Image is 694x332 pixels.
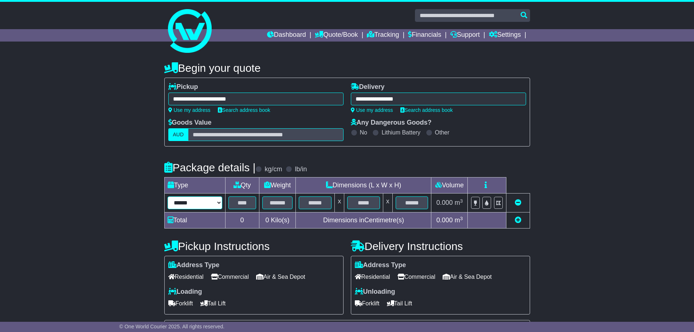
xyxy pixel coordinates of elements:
a: Quote/Book [315,29,358,42]
label: Pickup [168,83,198,91]
a: Search address book [400,107,453,113]
td: Dimensions (L x W x H) [296,177,431,194]
label: Delivery [351,83,385,91]
a: Use my address [351,107,393,113]
label: Unloading [355,288,395,296]
span: Air & Sea Depot [443,271,492,282]
h4: Delivery Instructions [351,240,530,252]
sup: 3 [460,216,463,221]
a: Dashboard [267,29,306,42]
span: m [455,199,463,206]
a: Tracking [367,29,399,42]
label: Any Dangerous Goods? [351,119,432,127]
td: 0 [225,212,259,229]
span: 0.000 [436,216,453,224]
label: No [360,129,367,136]
td: Volume [431,177,468,194]
label: AUD [168,128,189,141]
span: Commercial [211,271,249,282]
a: Support [450,29,480,42]
a: Financials [408,29,441,42]
h4: Begin your quote [164,62,530,74]
span: Residential [355,271,390,282]
span: Commercial [397,271,435,282]
span: 0 [265,216,269,224]
span: Tail Lift [200,298,226,309]
label: Lithium Battery [381,129,420,136]
td: Kilo(s) [259,212,296,229]
span: Forklift [355,298,380,309]
td: Qty [225,177,259,194]
span: Air & Sea Depot [256,271,305,282]
h4: Pickup Instructions [164,240,344,252]
span: m [455,216,463,224]
td: Dimensions in Centimetre(s) [296,212,431,229]
a: Add new item [515,216,521,224]
td: Type [164,177,225,194]
label: kg/cm [264,165,282,173]
h4: Package details | [164,161,256,173]
td: x [335,194,344,212]
label: lb/in [295,165,307,173]
td: Total [164,212,225,229]
a: Search address book [218,107,270,113]
label: Goods Value [168,119,212,127]
a: Remove this item [515,199,521,206]
label: Loading [168,288,202,296]
sup: 3 [460,198,463,204]
label: Address Type [355,261,406,269]
span: Residential [168,271,204,282]
a: Settings [489,29,521,42]
label: Other [435,129,450,136]
span: Forklift [168,298,193,309]
label: Address Type [168,261,220,269]
span: 0.000 [436,199,453,206]
td: x [383,194,392,212]
span: © One World Courier 2025. All rights reserved. [119,324,225,329]
td: Weight [259,177,296,194]
span: Tail Lift [387,298,412,309]
a: Use my address [168,107,211,113]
